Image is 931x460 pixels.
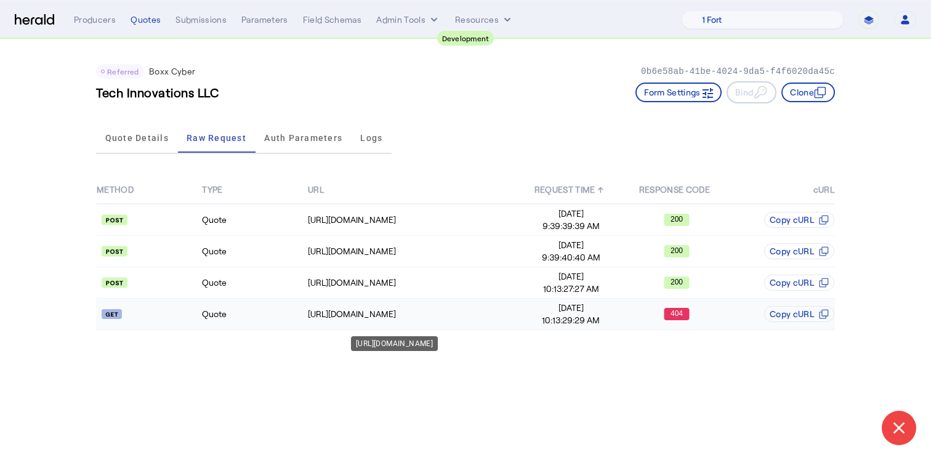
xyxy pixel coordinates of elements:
[764,275,834,291] button: Copy cURL
[360,134,382,142] span: Logs
[764,306,834,322] button: Copy cURL
[519,314,623,326] span: 10:13:29:29 AM
[201,236,307,267] td: Quote
[671,215,683,224] text: 200
[201,204,307,236] td: Quote
[671,309,683,318] text: 404
[671,278,683,286] text: 200
[241,14,288,26] div: Parameters
[781,83,835,102] button: Clone
[671,246,683,255] text: 200
[15,14,54,26] img: Herald Logo
[308,214,518,226] div: [URL][DOMAIN_NAME]
[308,308,518,320] div: [URL][DOMAIN_NAME]
[74,14,116,26] div: Producers
[303,14,362,26] div: Field Schemas
[201,176,307,204] th: TYPE
[307,176,518,204] th: URL
[351,336,438,351] div: [URL][DOMAIN_NAME]
[519,302,623,314] span: [DATE]
[149,65,196,78] p: Boxx Cyber
[518,176,624,204] th: REQUEST TIME
[519,283,623,295] span: 10:13:27:27 AM
[264,134,342,142] span: Auth Parameters
[308,276,518,289] div: [URL][DOMAIN_NAME]
[641,65,835,78] p: 0b6e58ab-41be-4024-9da5-f4f6020da45c
[187,134,246,142] span: Raw Request
[96,176,201,204] th: METHOD
[455,14,514,26] button: Resources dropdown menu
[635,83,722,102] button: Form Settings
[730,176,835,204] th: cURL
[201,267,307,299] td: Quote
[437,31,494,46] div: Development
[131,14,161,26] div: Quotes
[175,14,227,26] div: Submissions
[105,134,169,142] span: Quote Details
[519,220,623,232] span: 9:39:39:39 AM
[624,176,729,204] th: RESPONSE CODE
[519,208,623,220] span: [DATE]
[107,67,139,76] span: Referred
[519,270,623,283] span: [DATE]
[201,299,307,330] td: Quote
[376,14,440,26] button: internal dropdown menu
[308,245,518,257] div: [URL][DOMAIN_NAME]
[764,243,834,259] button: Copy cURL
[519,239,623,251] span: [DATE]
[96,84,219,101] h3: Tech Innovations LLC
[598,184,603,195] span: ↑
[519,251,623,264] span: 9:39:40:40 AM
[764,212,834,228] button: Copy cURL
[727,81,776,103] button: Bind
